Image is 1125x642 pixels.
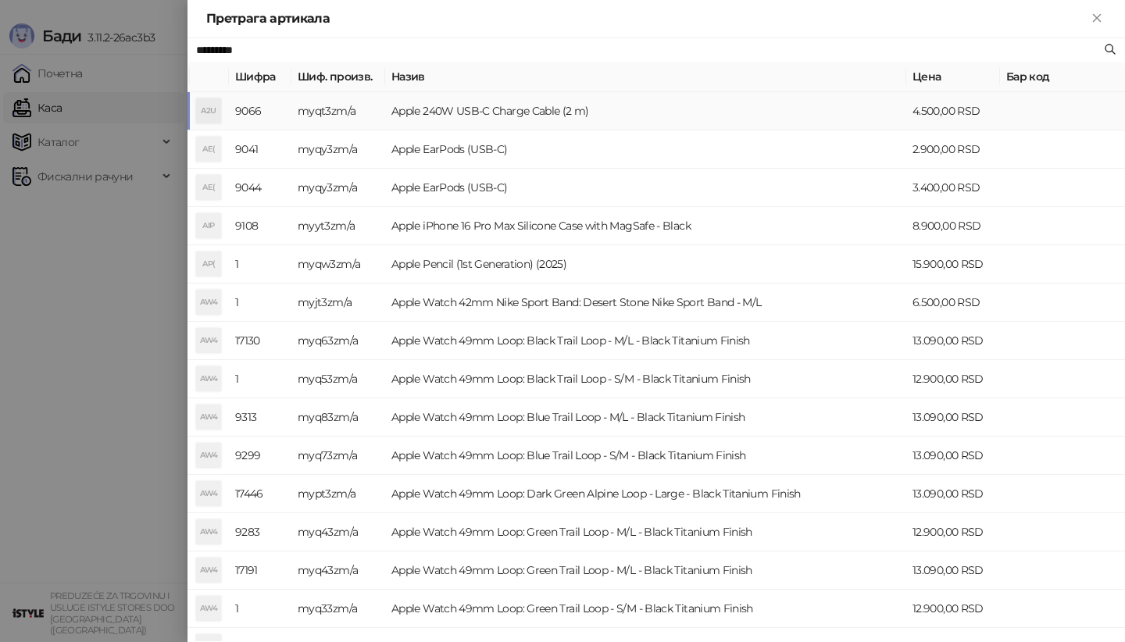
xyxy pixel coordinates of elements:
[291,130,385,169] td: myqy3zm/a
[385,207,906,245] td: Apple iPhone 16 Pro Max Silicone Case with MagSafe - Black
[1000,62,1125,92] th: Бар код
[385,475,906,513] td: Apple Watch 49mm Loop: Dark Green Alpine Loop - Large - Black Titanium Finish
[229,92,291,130] td: 9066
[291,207,385,245] td: myyt3zm/a
[291,92,385,130] td: myqt3zm/a
[385,92,906,130] td: Apple 240W USB-C Charge Cable (2 m)
[291,513,385,551] td: myq43zm/a
[906,62,1000,92] th: Цена
[196,213,221,238] div: AIP
[906,513,1000,551] td: 12.900,00 RSD
[1087,9,1106,28] button: Close
[229,513,291,551] td: 9283
[229,62,291,92] th: Шифра
[385,130,906,169] td: Apple EarPods (USB-C)
[906,360,1000,398] td: 12.900,00 RSD
[196,405,221,430] div: AW4
[229,322,291,360] td: 17130
[906,245,1000,284] td: 15.900,00 RSD
[229,475,291,513] td: 17446
[906,207,1000,245] td: 8.900,00 RSD
[229,360,291,398] td: 1
[906,130,1000,169] td: 2.900,00 RSD
[385,590,906,628] td: Apple Watch 49mm Loop: Green Trail Loop - S/M - Black Titanium Finish
[196,290,221,315] div: AW4
[196,596,221,621] div: AW4
[291,398,385,437] td: myq83zm/a
[906,398,1000,437] td: 13.090,00 RSD
[385,551,906,590] td: Apple Watch 49mm Loop: Green Trail Loop - M/L - Black Titanium Finish
[385,169,906,207] td: Apple EarPods (USB-C)
[196,328,221,353] div: AW4
[196,519,221,544] div: AW4
[229,590,291,628] td: 1
[385,245,906,284] td: Apple Pencil (1st Generation) (2025)
[196,481,221,506] div: AW4
[196,251,221,276] div: AP(
[291,284,385,322] td: myjt3zm/a
[291,360,385,398] td: myq53zm/a
[196,98,221,123] div: A2U
[385,437,906,475] td: Apple Watch 49mm Loop: Blue Trail Loop - S/M - Black Titanium Finish
[906,169,1000,207] td: 3.400,00 RSD
[229,437,291,475] td: 9299
[229,169,291,207] td: 9044
[291,475,385,513] td: mypt3zm/a
[196,175,221,200] div: AE(
[385,398,906,437] td: Apple Watch 49mm Loop: Blue Trail Loop - M/L - Black Titanium Finish
[229,245,291,284] td: 1
[229,284,291,322] td: 1
[906,322,1000,360] td: 13.090,00 RSD
[906,284,1000,322] td: 6.500,00 RSD
[196,558,221,583] div: AW4
[291,322,385,360] td: myq63zm/a
[291,169,385,207] td: myqy3zm/a
[229,551,291,590] td: 17191
[291,62,385,92] th: Шиф. произв.
[906,551,1000,590] td: 13.090,00 RSD
[906,590,1000,628] td: 12.900,00 RSD
[385,322,906,360] td: Apple Watch 49mm Loop: Black Trail Loop - M/L - Black Titanium Finish
[229,398,291,437] td: 9313
[906,475,1000,513] td: 13.090,00 RSD
[229,207,291,245] td: 9108
[291,245,385,284] td: myqw3zm/a
[291,551,385,590] td: myq43zm/a
[291,437,385,475] td: myq73zm/a
[385,360,906,398] td: Apple Watch 49mm Loop: Black Trail Loop - S/M - Black Titanium Finish
[291,590,385,628] td: myq33zm/a
[385,62,906,92] th: Назив
[196,366,221,391] div: AW4
[229,130,291,169] td: 9041
[906,437,1000,475] td: 13.090,00 RSD
[196,137,221,162] div: AE(
[196,443,221,468] div: AW4
[206,9,1087,28] div: Претрага артикала
[385,513,906,551] td: Apple Watch 49mm Loop: Green Trail Loop - M/L - Black Titanium Finish
[906,92,1000,130] td: 4.500,00 RSD
[385,284,906,322] td: Apple Watch 42mm Nike Sport Band: Desert Stone Nike Sport Band - M/L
